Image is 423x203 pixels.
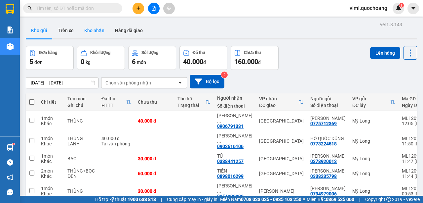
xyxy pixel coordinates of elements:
div: Trạng thái [177,103,205,108]
span: aim [167,6,171,11]
span: ⚪️ [303,198,305,201]
input: Tìm tên, số ĐT hoặc mã đơn [36,5,114,12]
span: 40.000 [183,58,203,66]
div: NGUYỄN THỊ KIM CHI [217,113,252,124]
div: Khối lượng [90,50,110,55]
div: 0775712369 [6,22,73,31]
div: 0906791331 [77,28,144,38]
div: Người nhận [217,95,252,101]
span: Miền Bắc [307,196,354,203]
div: Số điện thoại [310,103,346,108]
th: Toggle SortBy [98,93,135,111]
span: Hỗ trợ kỹ thuật: [95,196,156,203]
div: 40.000 đ [138,118,171,124]
div: THÙNG+BỌC ĐEN [67,168,95,179]
div: Thu hộ [177,96,205,101]
div: Chưa thu [244,50,261,55]
span: 5 [29,58,33,66]
button: Đã thu40.000đ [179,46,227,70]
div: 0898016299 [217,174,244,179]
div: [GEOGRAPHIC_DATA] [259,118,304,124]
span: ... [217,118,221,124]
div: NGUYỄN HỮU NHƠN [217,133,252,144]
span: plus [136,6,141,11]
sup: 2 [221,72,228,78]
strong: 0369 525 060 [326,197,354,202]
span: notification [7,174,13,180]
th: Toggle SortBy [349,93,399,111]
span: file-add [151,6,156,11]
button: Đơn hàng5đơn [26,46,74,70]
div: NGUYỄN THANH HẢI [310,168,346,174]
button: file-add [148,3,160,14]
div: 0378920013 [310,159,337,164]
th: Toggle SortBy [174,93,214,111]
div: 0906791331 [217,124,244,129]
input: Select a date range. [26,77,98,88]
div: [GEOGRAPHIC_DATA] [259,156,304,161]
img: warehouse-icon [7,43,14,50]
div: Chi tiết [41,99,61,105]
div: Khác [41,191,61,196]
div: Khác [41,159,61,164]
div: Mỹ Long [352,171,395,176]
div: Chưa thu [138,99,171,105]
span: Cung cấp máy in - giấy in: [167,196,218,203]
div: Mỹ Long [352,188,395,194]
div: ĐC giao [259,103,298,108]
div: Người gửi [310,96,346,101]
div: [GEOGRAPHIC_DATA] [77,6,144,21]
img: warehouse-icon [7,144,14,151]
sup: 1 [13,143,15,145]
div: 0773224518 [310,141,337,146]
div: ẤP 1 [GEOGRAPHIC_DATA] [6,31,73,47]
span: 1 [400,3,403,8]
div: Tại văn phòng [101,141,131,146]
div: HTTT [101,103,126,108]
div: Mỹ Long [6,6,73,14]
div: THÙNG LẠNH [67,136,95,146]
button: caret-down [407,3,419,14]
div: [GEOGRAPHIC_DATA] [259,171,304,176]
div: 2 món [41,168,61,174]
div: 0354939838 [217,194,244,199]
div: [PERSON_NAME] [6,14,73,22]
span: Gửi: [6,6,16,13]
strong: 0708 023 035 - 0935 103 250 [241,197,301,202]
strong: 1900 633 818 [128,197,156,202]
div: VP nhận [259,96,298,101]
button: Lên hàng [370,47,400,59]
div: 0775712369 [310,121,337,126]
div: NGUYỄN VĂN QUỐC [310,186,346,191]
div: NGUYỄN HOÀI NAM [217,183,252,194]
span: | [161,196,162,203]
button: Kho nhận [79,23,110,38]
div: Đã thu [193,50,205,55]
button: Số lượng6món [128,46,176,70]
div: Mỹ Long [352,118,395,124]
button: Hàng đã giao [110,23,148,38]
span: question-circle [7,159,13,166]
span: viml.quochoang [344,4,393,12]
span: caret-down [410,5,416,11]
div: Tên món [67,96,95,101]
sup: 1 [399,3,404,8]
div: 0338441257 [217,159,244,164]
div: 30.000 đ [138,156,171,161]
div: NGUYỄN VĂN HIẾU [310,116,346,121]
img: logo-vxr [6,4,14,14]
span: Miền Nam [220,196,301,203]
div: Mỹ Long [352,138,395,144]
div: ĐC lấy [352,103,390,108]
div: 60.000 đ [138,171,171,176]
div: TIÊN [217,168,252,174]
span: đ [203,60,206,65]
div: 1 món [41,153,61,159]
span: đ [258,60,261,65]
button: Khối lượng0kg [77,46,125,70]
div: ver 1.8.143 [380,21,402,28]
div: Khác [41,174,61,179]
button: Kho gửi [26,23,53,38]
div: Đã thu [101,96,126,101]
div: Chọn văn phòng nhận [105,79,151,86]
